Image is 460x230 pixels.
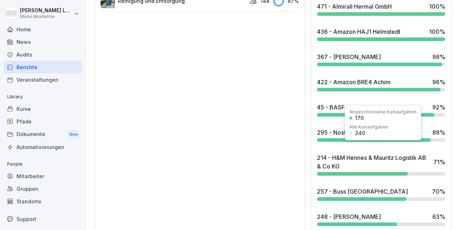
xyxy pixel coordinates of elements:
div: New [68,130,80,139]
div: 248 - [PERSON_NAME] [317,212,381,221]
div: 471 - Almirall Hermal GmbH [317,2,392,11]
a: 295 - Nostorf [PERSON_NAME]89% [314,125,448,145]
div: 70 % [432,187,445,196]
a: News [4,36,82,48]
a: 257 - Buss [GEOGRAPHIC_DATA]70% [314,184,448,204]
div: Support [4,213,82,225]
a: 214 - H&M Hennes & Mauritz Logistik AB & Co KG71% [314,150,448,179]
a: 45 - BASF Nienburg92% [314,100,448,119]
div: 100 % [429,27,445,36]
div: 45 - BASF Nienburg [317,103,371,112]
a: Home [4,23,82,36]
div: 422 - Amazon BRE4 Achim [317,78,391,86]
a: Mitarbeiter [4,170,82,182]
div: 96 % [432,78,445,86]
a: Standorte [4,195,82,208]
div: 367 - [PERSON_NAME] [317,53,381,61]
a: DokumenteNew [4,128,82,141]
div: 100 % [429,2,445,11]
div: 240 [355,131,365,136]
div: 214 - H&M Hennes & Mauritz Logistik AB & Co KG [317,153,430,171]
div: 257 - Buss [GEOGRAPHIC_DATA] [317,187,408,196]
a: Pfade [4,115,82,128]
a: Audits [4,48,82,61]
p: People [4,158,82,170]
p: Library [4,91,82,103]
a: 422 - Amazon BRE4 Achim96% [314,75,448,94]
div: 92 % [432,103,445,112]
div: 295 - Nostorf [PERSON_NAME] [317,128,403,137]
a: Veranstaltungen [4,73,82,86]
a: 436 - Amazon HAJ1 Helmstedt100% [314,24,448,44]
div: Abgeschlossene Kursaufgaben [349,110,417,114]
div: 436 - Amazon HAJ1 Helmstedt [317,27,400,36]
a: Kurse [4,103,82,115]
a: Berichte [4,61,82,73]
div: 98 % [432,53,445,61]
a: 367 - [PERSON_NAME]98% [314,50,448,69]
div: 170 [355,116,364,121]
p: [PERSON_NAME] Lange [20,8,73,14]
a: Automatisierungen [4,141,82,153]
div: 71 % [433,158,445,166]
div: 63 % [432,212,445,221]
a: Gruppen [4,182,82,195]
div: 89 % [432,128,445,137]
p: Menü Akademie [20,14,73,19]
a: 248 - [PERSON_NAME]63% [314,209,448,229]
div: Dokumente [4,128,82,141]
div: Alle Kursaufgaben [349,125,388,129]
